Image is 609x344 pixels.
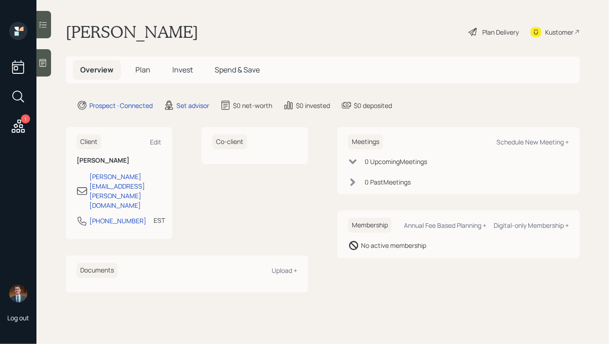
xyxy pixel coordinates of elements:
span: Invest [172,65,193,75]
div: 0 Upcoming Meeting s [365,157,427,166]
div: Upload + [272,266,297,275]
h6: Membership [348,218,392,233]
h6: [PERSON_NAME] [77,157,161,164]
div: Set advisor [176,101,209,110]
div: Edit [150,138,161,146]
span: Overview [80,65,114,75]
div: [PERSON_NAME][EMAIL_ADDRESS][PERSON_NAME][DOMAIN_NAME] [89,172,161,210]
div: Plan Delivery [482,27,519,37]
h6: Documents [77,263,118,278]
h1: [PERSON_NAME] [66,22,198,42]
div: No active membership [361,241,426,250]
div: 1 [21,114,30,123]
div: Schedule New Meeting + [496,138,569,146]
div: Annual Fee Based Planning + [404,221,486,230]
div: $0 deposited [354,101,392,110]
span: Spend & Save [215,65,260,75]
span: Plan [135,65,150,75]
h6: Meetings [348,134,383,149]
div: Prospect · Connected [89,101,153,110]
div: Digital-only Membership + [494,221,569,230]
img: hunter_neumayer.jpg [9,284,27,303]
div: [PHONE_NUMBER] [89,216,146,226]
div: Kustomer [545,27,573,37]
h6: Co-client [212,134,247,149]
div: Log out [7,313,29,322]
h6: Client [77,134,101,149]
div: $0 invested [296,101,330,110]
div: EST [154,216,165,225]
div: 0 Past Meeting s [365,177,411,187]
div: $0 net-worth [233,101,272,110]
